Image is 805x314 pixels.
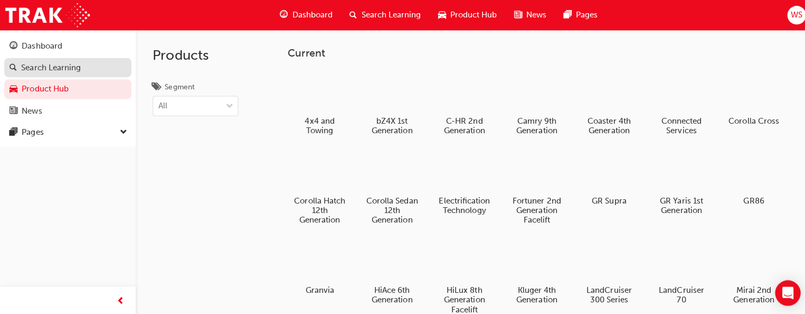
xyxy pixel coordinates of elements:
a: Coaster 4th Generation [573,67,636,138]
span: car-icon [10,84,17,94]
span: Pages [571,9,593,21]
div: Pages [22,125,43,137]
div: Search Learning [21,61,80,73]
span: search-icon [347,8,354,22]
h5: Electrification Technology [433,195,489,214]
h5: Fortuner 2nd Generation Facelift [505,195,561,223]
a: LandCruiser 70 [645,235,708,306]
a: Granvia [286,235,349,297]
span: news-icon [10,106,17,115]
button: Pages [4,122,130,141]
h5: HiAce 6th Generation [362,283,417,302]
span: car-icon [434,8,442,22]
a: Search Learning [4,58,130,77]
h5: GR Supra [577,195,632,204]
div: All [157,99,166,112]
h5: Corolla Sedan 12th Generation [362,195,417,223]
div: Segment [164,81,193,92]
a: Corolla Sedan 12th Generation [357,146,421,227]
a: GR Supra [573,146,636,208]
a: car-iconProduct Hub [426,4,501,26]
h5: LandCruiser 70 [649,283,704,302]
h5: Corolla Cross [721,115,776,125]
div: Open Intercom Messenger [769,278,794,303]
button: DashboardSearch LearningProduct HubNews [4,34,130,122]
a: 4x4 and Towing [286,67,349,138]
a: GR Yaris 1st Generation [645,146,708,217]
span: Dashboard [290,9,330,21]
h2: Products [151,47,236,63]
span: Search Learning [358,9,418,21]
span: pages-icon [559,8,567,22]
img: Trak [5,3,89,27]
a: Connected Services [645,67,708,138]
a: Corolla Hatch 12th Generation [286,146,349,227]
span: down-icon [119,125,126,138]
h5: Mirai 2nd Generation [721,283,776,302]
h5: 4x4 and Towing [290,115,345,134]
h5: bZ4X 1st Generation [362,115,417,134]
h5: C-HR 2nd Generation [433,115,489,134]
span: News [522,9,542,21]
a: bZ4X 1st Generation [357,67,421,138]
span: WS [784,9,796,21]
a: Kluger 4th Generation [501,235,564,306]
h5: Kluger 4th Generation [505,283,561,302]
a: pages-iconPages [551,4,601,26]
div: News [22,104,42,116]
h5: HiLux 8th Generation Facelift [433,283,489,312]
a: Electrification Technology [429,146,493,217]
button: WS [781,6,800,24]
a: HiAce 6th Generation [357,235,421,306]
span: tags-icon [151,82,159,92]
span: pages-icon [10,127,17,136]
div: Dashboard [22,40,62,52]
h5: Coaster 4th Generation [577,115,632,134]
span: news-icon [510,8,518,22]
a: Mirai 2nd Generation [716,235,780,306]
a: Product Hub [4,79,130,98]
h5: LandCruiser 300 Series [577,283,632,302]
h5: GR86 [721,195,776,204]
h5: GR Yaris 1st Generation [649,195,704,214]
a: Camry 9th Generation [501,67,564,138]
span: prev-icon [116,293,124,306]
span: guage-icon [278,8,286,22]
span: guage-icon [10,41,17,51]
a: search-iconSearch Learning [338,4,426,26]
a: guage-iconDashboard [269,4,338,26]
a: Dashboard [4,36,130,56]
h3: Current [286,47,788,59]
a: news-iconNews [501,4,551,26]
h5: Camry 9th Generation [505,115,561,134]
a: Fortuner 2nd Generation Facelift [501,146,564,227]
a: C-HR 2nd Generation [429,67,493,138]
h5: Corolla Hatch 12th Generation [290,195,345,223]
span: search-icon [10,63,17,72]
a: Corolla Cross [716,67,780,128]
span: down-icon [224,99,232,113]
a: News [4,100,130,120]
a: LandCruiser 300 Series [573,235,636,306]
h5: Granvia [290,283,345,293]
span: Product Hub [447,9,493,21]
a: GR86 [716,146,780,208]
h5: Connected Services [649,115,704,134]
